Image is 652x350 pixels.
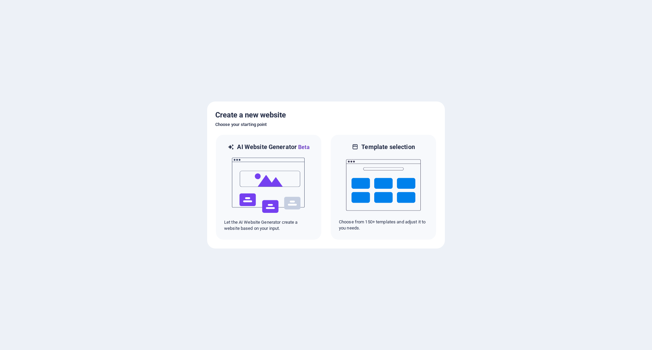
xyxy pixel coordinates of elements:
[224,219,313,232] p: Let the AI Website Generator create a website based on your input.
[231,151,306,219] img: ai
[297,144,310,150] span: Beta
[215,121,437,129] h6: Choose your starting point
[339,219,428,231] p: Choose from 150+ templates and adjust it to you needs.
[215,134,322,240] div: AI Website GeneratorBetaaiLet the AI Website Generator create a website based on your input.
[215,110,437,121] h5: Create a new website
[237,143,309,151] h6: AI Website Generator
[330,134,437,240] div: Template selectionChoose from 150+ templates and adjust it to you needs.
[361,143,415,151] h6: Template selection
